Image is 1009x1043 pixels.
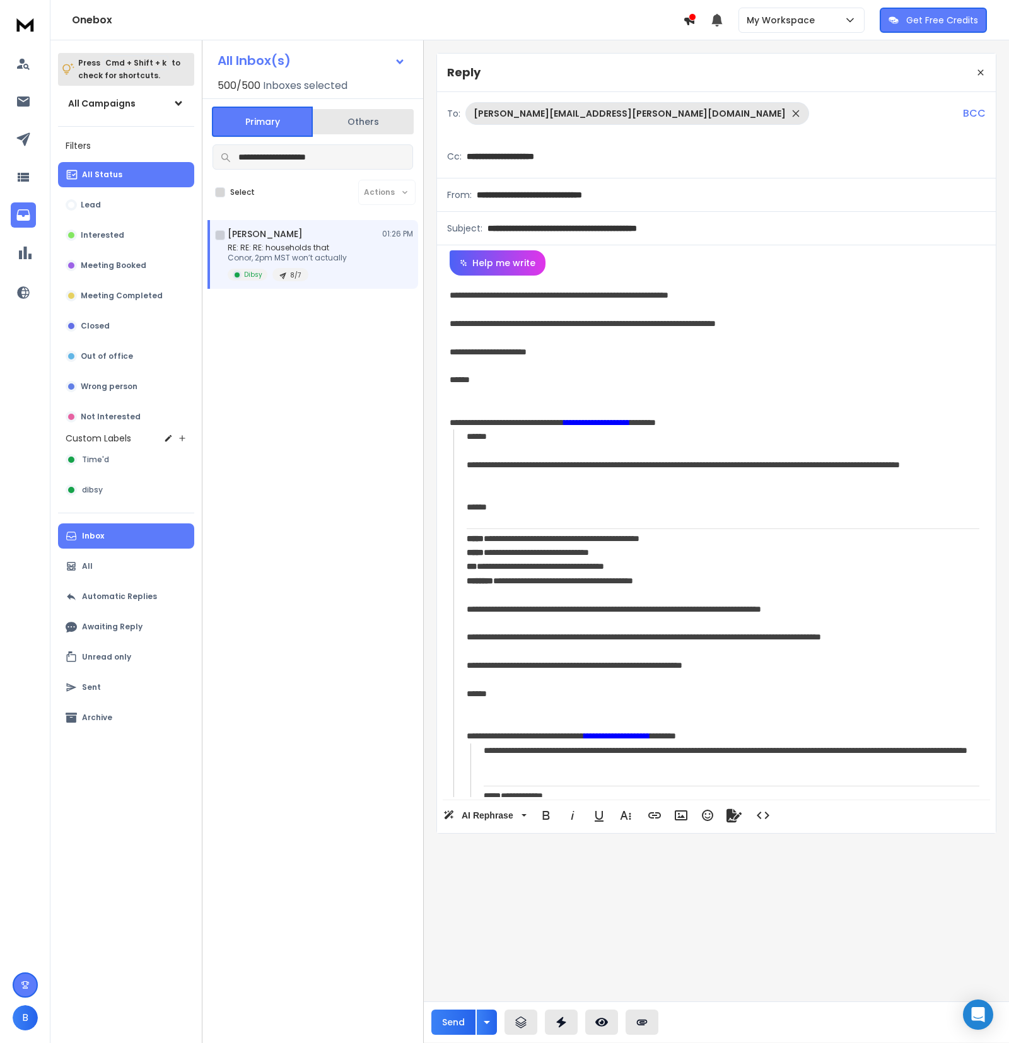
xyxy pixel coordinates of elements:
h3: Custom Labels [66,432,131,445]
button: All Inbox(s) [207,48,416,73]
button: Insert Link (⌘K) [643,803,667,828]
p: Not Interested [81,412,141,422]
button: B [13,1005,38,1030]
p: Meeting Completed [81,291,163,301]
p: Conor, 2pm MST won’t actually [228,253,347,263]
span: dibsy [82,485,103,495]
p: [PERSON_NAME][EMAIL_ADDRESS][PERSON_NAME][DOMAIN_NAME] [474,107,786,120]
span: Time'd [82,455,109,465]
button: Awaiting Reply [58,614,194,639]
p: Awaiting Reply [82,622,143,632]
button: Closed [58,313,194,339]
p: My Workspace [747,14,820,26]
p: Interested [81,230,124,240]
span: Cmd + Shift + k [103,55,168,70]
button: Meeting Booked [58,253,194,278]
button: Underline (⌘U) [587,803,611,828]
h1: [PERSON_NAME] [228,228,303,240]
button: Time'd [58,447,194,472]
button: Emoticons [696,803,720,828]
button: Italic (⌘I) [561,803,585,828]
button: Not Interested [58,404,194,429]
p: 01:26 PM [382,229,413,239]
h1: Onebox [72,13,683,28]
button: Bold (⌘B) [534,803,558,828]
button: Primary [212,107,313,137]
button: AI Rephrase [441,803,529,828]
p: Press to check for shortcuts. [78,57,180,82]
button: Inbox [58,523,194,549]
p: Lead [81,200,101,210]
button: Wrong person [58,374,194,399]
h1: All Campaigns [68,97,136,110]
button: Archive [58,705,194,730]
button: Insert Image (⌘P) [669,803,693,828]
h3: Inboxes selected [263,78,347,93]
p: All [82,561,93,571]
img: logo [13,13,38,36]
button: Sent [58,675,194,700]
p: 8/7 [290,271,301,280]
button: Unread only [58,644,194,670]
h1: All Inbox(s) [218,54,291,67]
p: Subject: [447,222,482,235]
button: Out of office [58,344,194,369]
p: From: [447,189,472,201]
h3: Filters [58,137,194,154]
p: Out of office [81,351,133,361]
button: All Campaigns [58,91,194,116]
p: Reply [447,64,481,81]
button: Help me write [450,250,545,276]
button: All Status [58,162,194,187]
p: To: [447,107,460,120]
p: Dibsy [244,270,262,279]
button: Code View [751,803,775,828]
div: Open Intercom Messenger [963,999,993,1030]
button: All [58,554,194,579]
p: Cc: [447,150,462,163]
button: Meeting Completed [58,283,194,308]
p: Meeting Booked [81,260,146,271]
p: Inbox [82,531,104,541]
p: RE: RE: RE: households that [228,243,347,253]
span: 500 / 500 [218,78,260,93]
button: More Text [614,803,638,828]
p: Unread only [82,652,131,662]
p: Automatic Replies [82,591,157,602]
button: Lead [58,192,194,218]
button: Interested [58,223,194,248]
p: Sent [82,682,101,692]
p: BCC [963,106,986,121]
p: Wrong person [81,382,137,392]
button: Get Free Credits [880,8,987,33]
p: All Status [82,170,122,180]
button: Signature [722,803,746,828]
label: Select [230,187,255,197]
p: Archive [82,713,112,723]
p: Closed [81,321,110,331]
span: AI Rephrase [459,810,516,821]
button: dibsy [58,477,194,503]
button: Others [313,108,414,136]
p: Get Free Credits [906,14,978,26]
button: Automatic Replies [58,584,194,609]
